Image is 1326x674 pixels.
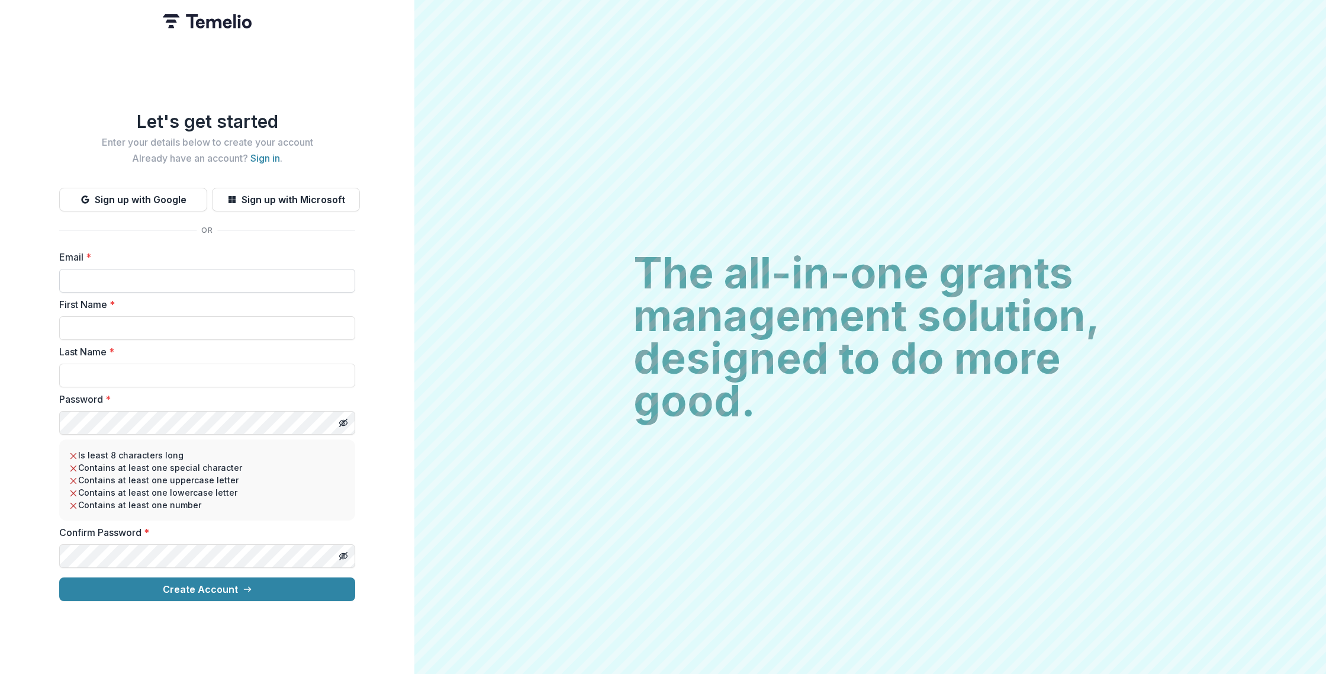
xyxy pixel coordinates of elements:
label: Email [59,250,348,264]
button: Toggle password visibility [334,547,353,566]
button: Sign up with Google [59,188,207,211]
li: Is least 8 characters long [69,449,346,461]
li: Contains at least one number [69,499,346,511]
li: Contains at least one uppercase letter [69,474,346,486]
label: Confirm Password [59,525,348,540]
a: Sign in [250,152,280,164]
button: Toggle password visibility [334,413,353,432]
button: Sign up with Microsoft [212,188,360,211]
img: Temelio [163,14,252,28]
h1: Let's get started [59,111,355,132]
h2: Enter your details below to create your account [59,137,355,148]
h2: Already have an account? . [59,153,355,164]
label: Password [59,392,348,406]
button: Create Account [59,577,355,601]
label: First Name [59,297,348,312]
li: Contains at least one special character [69,461,346,474]
li: Contains at least one lowercase letter [69,486,346,499]
label: Last Name [59,345,348,359]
